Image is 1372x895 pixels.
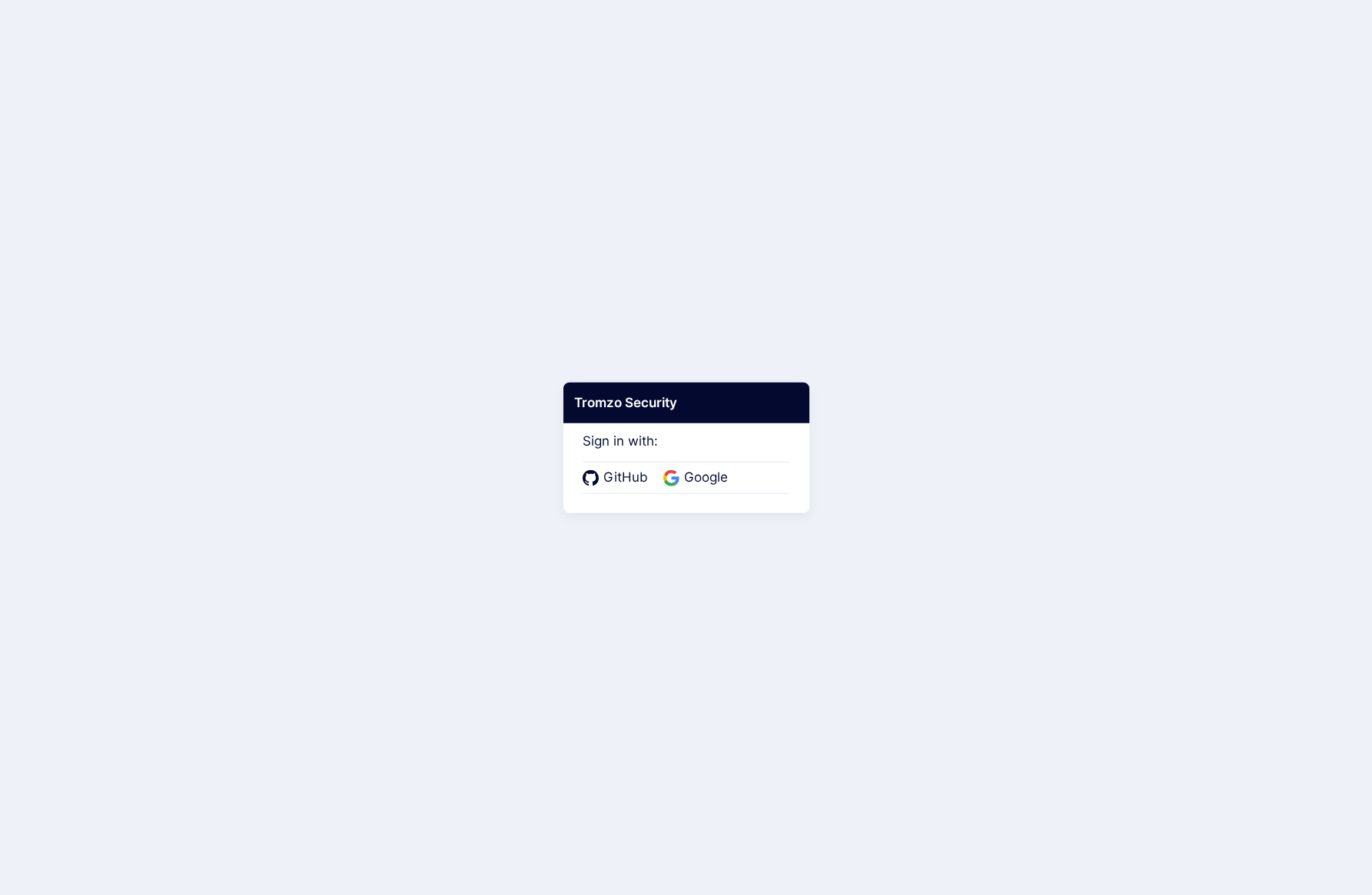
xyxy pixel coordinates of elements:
[583,468,653,488] a: GitHub
[583,412,790,493] div: Sign in with:
[599,468,653,488] span: GitHub
[679,468,733,488] span: Google
[563,382,809,423] div: Tromzo Security
[663,468,733,488] a: Google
